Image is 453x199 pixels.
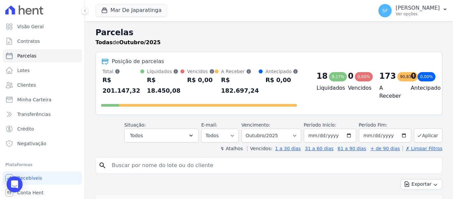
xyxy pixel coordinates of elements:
[17,111,51,118] span: Transferências
[119,39,161,46] strong: Outubro/2025
[403,146,442,151] a: ✗ Limpar Filtros
[247,146,272,151] label: Vencidos:
[305,146,333,151] a: 31 a 60 dias
[370,146,400,151] a: + de 90 dias
[411,71,416,81] div: 0
[414,128,442,143] button: Aplicar
[401,179,442,189] button: Exportar
[396,5,440,11] p: [PERSON_NAME]
[96,4,167,17] button: Mar De Japaratinga
[17,175,42,181] span: Recebíveis
[348,71,354,81] div: 0
[3,137,82,150] a: Negativação
[359,122,411,129] label: Período Fim:
[241,122,270,128] label: Vencimento:
[411,84,431,92] h4: Antecipado
[108,159,439,172] input: Buscar por nome do lote ou do cliente
[265,75,298,85] div: R$ 0,00
[3,49,82,62] a: Parcelas
[112,57,164,65] div: Posição de parcelas
[17,189,43,196] span: Conta Hent
[98,161,106,169] i: search
[124,129,199,143] button: Todos
[102,68,140,75] div: Total
[17,82,36,88] span: Clientes
[418,72,435,81] div: 0,00%
[3,122,82,136] a: Crédito
[373,1,453,20] button: SF [PERSON_NAME] Ver opções
[17,52,36,59] span: Parcelas
[3,64,82,77] a: Lotes
[17,23,44,30] span: Visão Geral
[3,35,82,48] a: Contratos
[382,8,388,13] span: SF
[17,96,51,103] span: Minha Carteira
[102,75,140,96] div: R$ 201.147,32
[221,68,259,75] div: A Receber
[124,122,146,128] label: Situação:
[265,68,298,75] div: Antecipado
[187,68,214,75] div: Vencidos
[17,126,34,132] span: Crédito
[17,38,40,45] span: Contratos
[17,140,46,147] span: Negativação
[201,122,218,128] label: E-mail:
[379,84,400,100] h4: A Receber
[3,171,82,185] a: Recebíveis
[220,146,243,151] label: ↯ Atalhos
[3,20,82,33] a: Visão Geral
[96,39,161,47] p: de
[379,71,396,81] div: 173
[275,146,301,151] a: 1 a 30 dias
[329,72,347,81] div: 9,17%
[348,84,369,92] h4: Vencidos
[3,93,82,106] a: Minha Carteira
[7,176,23,192] div: Open Intercom Messenger
[397,72,418,81] div: 90,83%
[17,67,30,74] span: Lotes
[3,108,82,121] a: Transferências
[317,84,338,92] h4: Liquidados
[5,161,79,169] div: Plataformas
[187,75,214,85] div: R$ 0,00
[3,78,82,92] a: Clientes
[147,75,180,96] div: R$ 18.450,08
[304,122,336,128] label: Período Inicío:
[338,146,366,151] a: 61 a 90 dias
[130,132,143,140] span: Todos
[355,72,373,81] div: 0,00%
[96,27,442,39] h2: Parcelas
[396,11,440,17] p: Ver opções
[221,75,259,96] div: R$ 182.697,24
[147,68,180,75] div: Liquidados
[317,71,328,81] div: 18
[96,39,113,46] strong: Todas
